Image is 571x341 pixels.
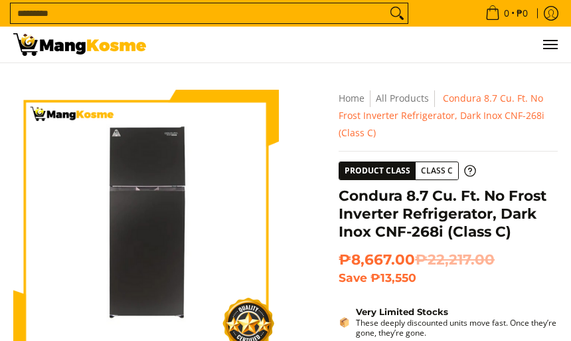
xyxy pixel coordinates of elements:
button: Search [386,3,408,23]
a: Product Class Class C [339,162,476,180]
span: • [481,6,532,21]
span: Class C [416,163,458,179]
a: All Products [376,92,429,104]
ul: Customer Navigation [159,27,558,62]
nav: Main Menu [159,27,558,62]
img: Condura 8.7 Cu. Ft. No Frost Inverter Refrigerator, Dark Inox CNF-268i | Mang Kosme [13,33,146,56]
span: ₱0 [515,9,530,18]
span: ₱13,550 [370,271,416,284]
span: ₱8,667.00 [339,251,495,269]
h1: Condura 8.7 Cu. Ft. No Frost Inverter Refrigerator, Dark Inox CNF-268i (Class C) [339,187,558,241]
span: Save [339,271,367,284]
span: Condura 8.7 Cu. Ft. No Frost Inverter Refrigerator, Dark Inox CNF-268i (Class C) [339,92,544,139]
strong: Very Limited Stocks [356,306,448,317]
button: Menu [542,27,558,62]
p: These deeply discounted units move fast. Once they’re gone, they’re gone. [356,318,558,338]
nav: Breadcrumbs [339,90,558,141]
a: Home [339,92,365,104]
span: Product Class [339,162,416,179]
del: ₱22,217.00 [415,251,495,269]
span: 0 [502,9,511,18]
